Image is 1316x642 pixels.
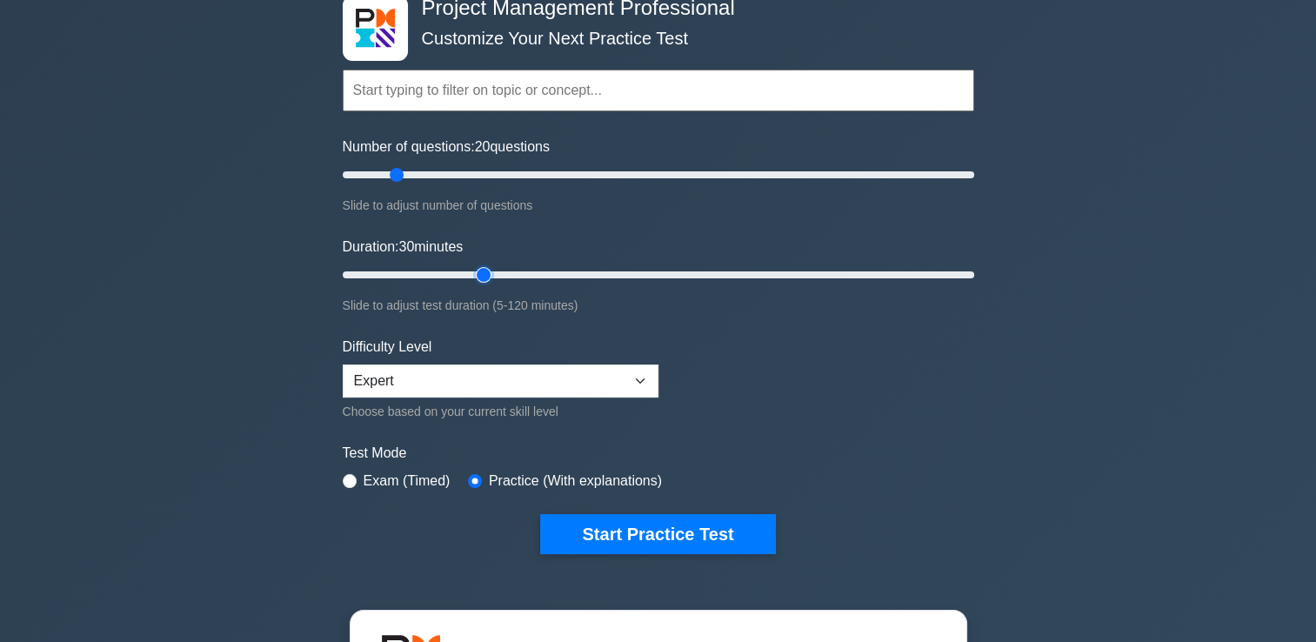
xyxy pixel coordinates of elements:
[343,295,974,316] div: Slide to adjust test duration (5-120 minutes)
[343,70,974,111] input: Start typing to filter on topic or concept...
[540,514,775,554] button: Start Practice Test
[343,401,658,422] div: Choose based on your current skill level
[343,443,974,464] label: Test Mode
[343,195,974,216] div: Slide to adjust number of questions
[398,239,414,254] span: 30
[364,471,451,492] label: Exam (Timed)
[343,337,432,358] label: Difficulty Level
[343,237,464,257] label: Duration: minutes
[343,137,550,157] label: Number of questions: questions
[489,471,662,492] label: Practice (With explanations)
[475,139,491,154] span: 20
